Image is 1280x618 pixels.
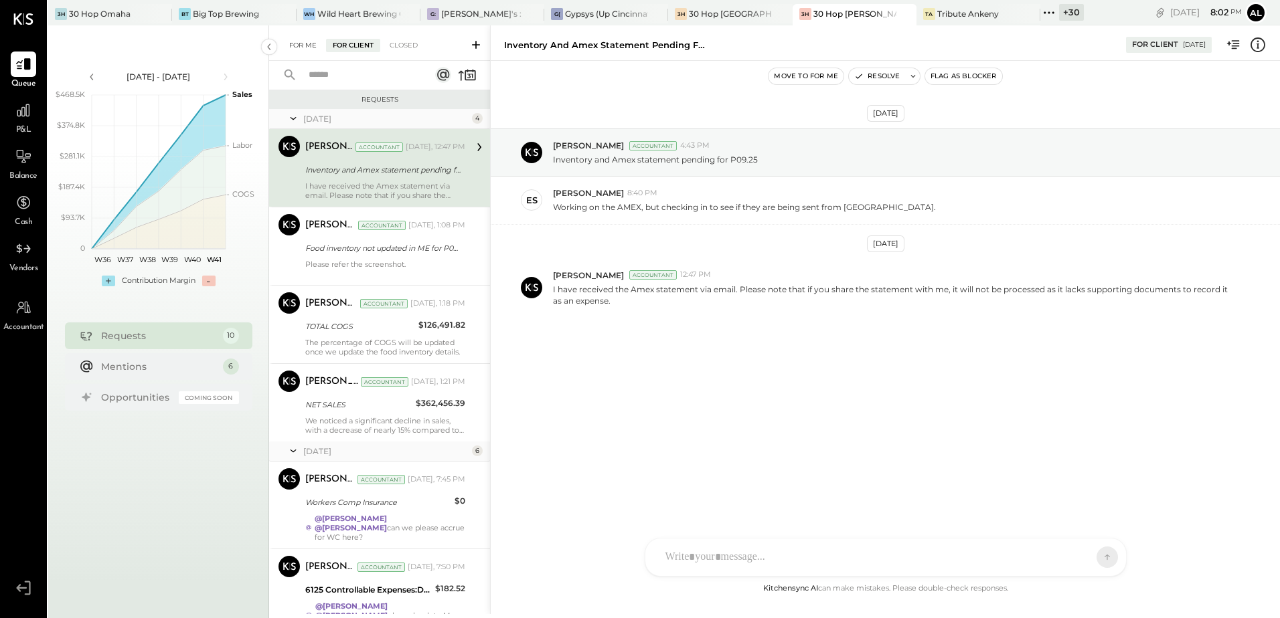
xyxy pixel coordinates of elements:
div: [DATE], 1:08 PM [408,220,465,231]
div: Mentions [101,360,216,373]
text: Labor [232,140,252,150]
div: $126,491.82 [418,318,465,332]
div: Accountant [358,221,406,230]
div: 3H [675,8,687,20]
a: P&L [1,98,46,136]
div: G( [551,8,563,20]
strong: @[PERSON_NAME] [315,601,388,611]
button: Resolve [849,68,905,84]
div: For Client [1132,39,1178,50]
div: For Me [283,39,323,52]
div: 3H [55,8,67,20]
text: COGS [232,189,254,199]
span: Balance [9,171,37,183]
div: Food inventory not updated in ME for P09.25 [305,241,461,255]
span: [PERSON_NAME] [553,270,624,281]
div: TA [923,8,935,20]
a: Balance [1,144,46,183]
div: Coming Soon [179,391,239,404]
div: copy link [1153,5,1167,19]
div: [DATE], 1:18 PM [410,298,465,309]
strong: @[PERSON_NAME] [315,523,387,532]
div: $182.52 [435,582,465,595]
a: Accountant [1,295,46,334]
div: [PERSON_NAME] [305,375,358,389]
text: W39 [161,255,178,264]
p: Inventory and Amex statement pending for P09.25 [553,154,758,165]
div: [DATE], 1:21 PM [411,377,465,387]
span: 4:43 PM [680,140,710,151]
div: [DATE], 7:50 PM [408,562,465,573]
div: Tribute Ankeny [937,8,999,19]
a: Cash [1,190,46,229]
div: Accountant [360,299,408,308]
div: Accountant [361,377,408,387]
div: 6 [472,445,483,456]
div: 10 [223,328,239,344]
text: W40 [183,255,200,264]
span: [PERSON_NAME] [553,187,624,199]
div: [DATE], 7:45 PM [408,474,465,485]
text: W37 [117,255,133,264]
div: Please refer the screenshot. [305,260,465,278]
div: I have received the Amex statement via email. Please note that if you share the statement with me... [305,181,465,200]
div: 30 Hop Omaha [69,8,131,19]
div: 3H [799,8,811,20]
div: 6125 Controllable Expenses:Direct Operating Expenses:Restaurant Supplies [305,583,431,597]
div: [PERSON_NAME] [305,297,357,310]
div: [DATE] - [DATE] [102,71,216,82]
div: BT [179,8,191,20]
div: The percentage of COGS will be updated once we update the food inventory details. [305,338,465,356]
div: Accountant [355,142,403,152]
div: $362,456.39 [416,397,465,410]
p: I have received the Amex statement via email. Please note that if you share the statement with me... [553,284,1234,306]
button: Al [1245,2,1267,23]
div: Workers Comp Insurance [305,496,451,509]
span: 8:40 PM [627,188,657,199]
span: Cash [15,217,32,229]
div: 30 Hop [PERSON_NAME] Summit [813,8,896,19]
div: Big Top Brewing [193,8,259,19]
span: P&L [16,124,31,136]
div: [DATE] [867,235,904,252]
div: WH [303,8,315,20]
div: [PERSON_NAME]'s : [PERSON_NAME]'s [441,8,524,19]
div: Closed [383,39,424,52]
div: [DATE] [1183,40,1206,49]
div: Accountant [357,475,405,484]
div: For Client [326,39,380,52]
div: 6 [223,358,239,375]
div: Inventory and Amex statement pending for P09.25 [305,163,461,177]
div: + [102,276,115,286]
div: [PERSON_NAME] [305,473,355,486]
a: Vendors [1,236,46,275]
text: Sales [232,90,252,99]
button: Move to for me [769,68,844,84]
text: $187.4K [58,182,85,191]
div: $0 [455,494,465,508]
p: Working on the AMEX, but checking in to see if they are being sent from [GEOGRAPHIC_DATA]. [553,201,936,213]
div: Gypsys (Up Cincinnati LLC) - Ignite [565,8,648,19]
div: + 30 [1059,4,1084,21]
span: [PERSON_NAME] [553,140,624,151]
button: Flag as Blocker [925,68,1002,84]
strong: @[PERSON_NAME] [315,514,387,523]
div: 30 Hop [GEOGRAPHIC_DATA] [689,8,772,19]
div: TOTAL COGS [305,320,414,333]
div: Accountant [357,562,405,572]
div: Inventory and Amex statement pending for P09.25 [504,39,705,51]
span: Vendors [9,263,38,275]
span: Queue [11,78,36,90]
text: $281.1K [60,151,85,161]
text: 0 [80,243,85,253]
div: [DATE] [1170,6,1242,19]
div: [PERSON_NAME] [305,560,355,574]
div: can we please accrue for WC here? [315,514,465,542]
div: 4 [472,113,483,124]
text: $93.7K [61,213,85,222]
div: Accountant [629,270,677,280]
div: Requests [101,329,216,342]
span: 12:47 PM [680,270,711,280]
text: W38 [139,255,155,264]
span: Accountant [3,322,44,334]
